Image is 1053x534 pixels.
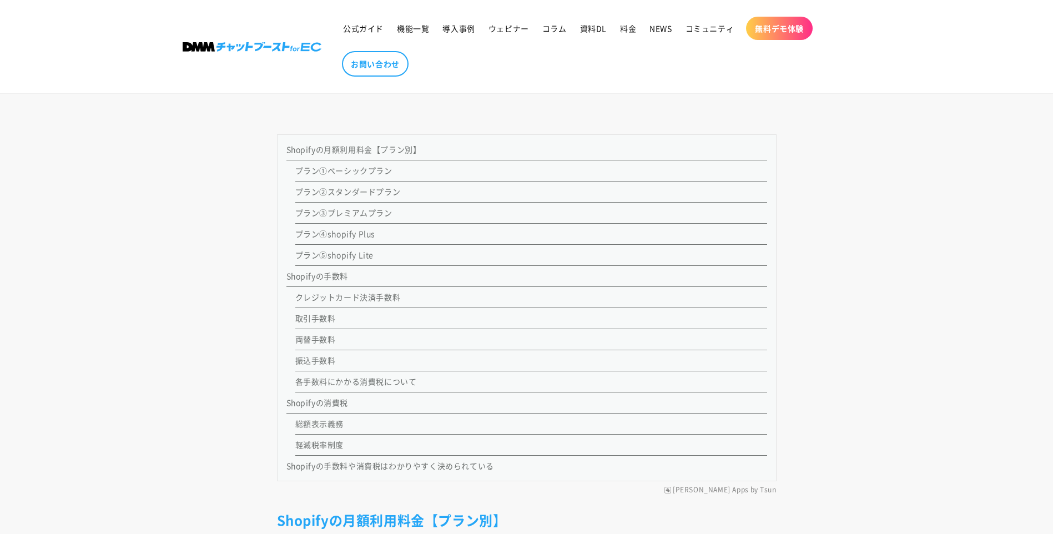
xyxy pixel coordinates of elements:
a: [PERSON_NAME] Apps [673,486,749,495]
a: プラン②スタンダードプラン [295,186,401,197]
span: 料金 [620,23,636,33]
span: 機能一覧 [397,23,429,33]
a: プラン①ベーシックプラン [295,165,392,176]
a: プラン④shopify Plus [295,228,376,239]
a: コラム [536,17,573,40]
span: by [750,486,758,495]
a: Shopifyの手数料 [286,270,349,281]
a: 公式ガイド [336,17,390,40]
a: お問い合わせ [342,51,409,77]
a: プラン⑤shopify Lite [295,249,374,260]
a: 料金 [613,17,643,40]
a: 取引手数料 [295,313,336,324]
span: NEWS [649,23,672,33]
span: お問い合わせ [351,59,400,69]
a: ウェビナー [482,17,536,40]
a: 各手数料にかかる消費税について [295,376,417,387]
a: 軽減税率制度 [295,439,344,450]
a: プラン③プレミアムプラン [295,207,392,218]
span: 無料デモ体験 [755,23,804,33]
a: 振込手数料 [295,355,336,366]
a: Shopifyの手数料や消費税はわかりやすく決められている [286,460,494,471]
a: 機能一覧 [390,17,436,40]
a: 両替手数料 [295,334,336,345]
a: Tsun [760,486,776,495]
img: RuffRuff Apps [664,487,671,493]
img: 株式会社DMM Boost [183,42,321,52]
span: コラム [542,23,567,33]
a: 総額表示義務 [295,418,344,429]
a: NEWS [643,17,678,40]
a: 導入事例 [436,17,481,40]
span: 導入事例 [442,23,475,33]
span: 公式ガイド [343,23,384,33]
span: ウェビナー [488,23,529,33]
h2: Shopifyの月額利用料金【プラン別】 [277,511,777,528]
a: 資料DL [573,17,613,40]
a: 無料デモ体験 [746,17,813,40]
a: Shopifyの消費税 [286,397,349,408]
a: Shopifyの月額利用料金【プラン別】 [286,144,421,155]
span: 資料DL [580,23,607,33]
a: クレジットカード決済手数料 [295,291,401,303]
span: コミュニティ [686,23,734,33]
a: コミュニティ [679,17,741,40]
